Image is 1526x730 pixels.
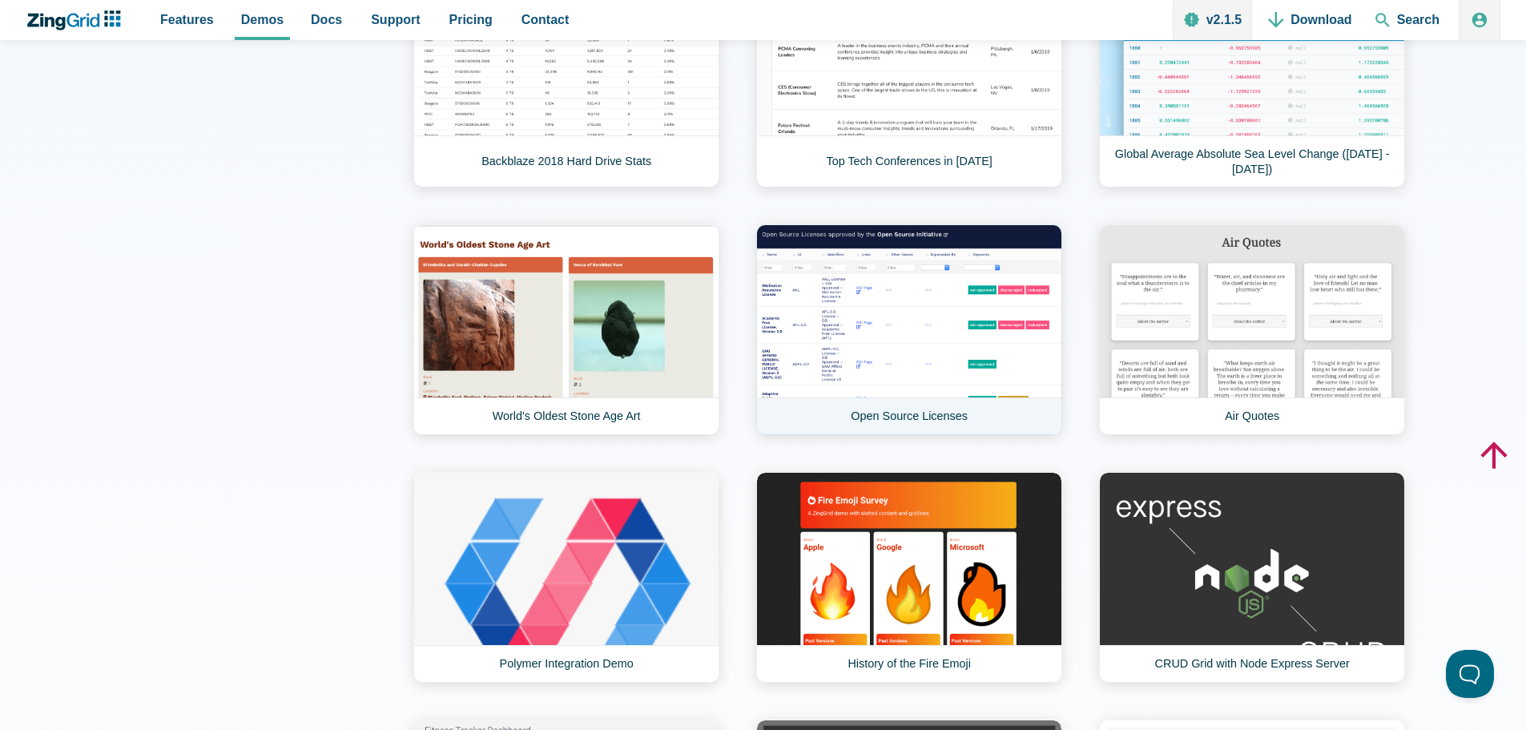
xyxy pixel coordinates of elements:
[756,224,1062,435] a: Open Source Licenses
[241,9,284,30] span: Demos
[521,9,570,30] span: Contact
[756,472,1062,683] a: History of the Fire Emoji
[160,9,214,30] span: Features
[413,224,719,435] a: World's Oldest Stone Age Art
[311,9,342,30] span: Docs
[371,9,420,30] span: Support
[26,10,129,30] a: ZingChart Logo. Click to return to the homepage
[413,472,719,683] a: Polymer Integration Demo
[1099,224,1405,435] a: Air Quotes
[1446,650,1494,698] iframe: Help Scout Beacon - Open
[1099,472,1405,683] a: CRUD Grid with Node Express Server
[449,9,493,30] span: Pricing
